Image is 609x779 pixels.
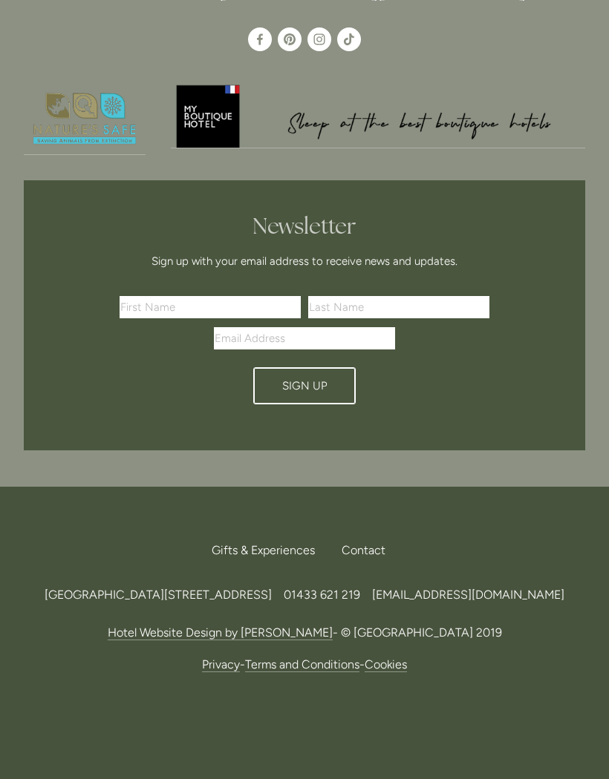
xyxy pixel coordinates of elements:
[372,588,564,602] a: [EMAIL_ADDRESS][DOMAIN_NAME]
[94,252,515,270] p: Sign up with your email address to receive news and updates.
[24,622,585,642] p: - © [GEOGRAPHIC_DATA] 2019
[284,588,360,602] a: 01433 621 219
[212,543,315,557] span: Gifts & Experiences
[282,379,328,392] span: Sign Up
[308,296,489,318] input: Last Name
[245,657,359,672] a: Terms and Conditions
[171,83,586,148] img: My Boutique Hotel - Logo
[24,83,146,154] img: Nature's Safe - Logo
[337,27,361,51] a: TikTok
[214,327,395,349] input: Email Address
[108,625,333,640] a: Hotel Website Design by [PERSON_NAME]
[212,534,327,567] a: Gifts & Experiences
[365,657,407,672] a: Cookies
[253,367,356,404] button: Sign Up
[330,534,397,567] div: Contact
[24,83,146,155] a: Nature's Safe - Logo
[120,296,301,318] input: First Name
[24,654,585,674] p: - -
[248,27,272,51] a: Losehill House Hotel & Spa
[278,27,302,51] a: Pinterest
[94,213,515,240] h2: Newsletter
[307,27,331,51] a: Instagram
[202,657,240,672] a: Privacy
[45,588,272,602] span: [GEOGRAPHIC_DATA][STREET_ADDRESS]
